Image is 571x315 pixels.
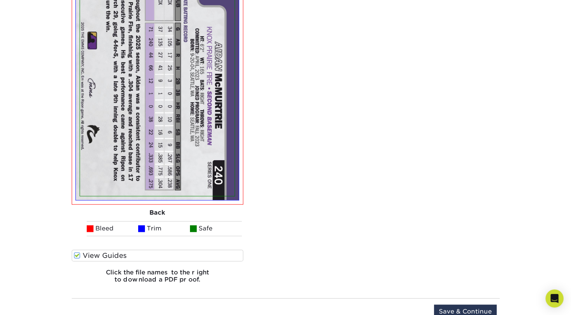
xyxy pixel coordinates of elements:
[72,269,244,289] h6: Click the file names to the right to download a PDF proof.
[87,221,139,236] li: Bleed
[72,250,244,261] label: View Guides
[190,221,242,236] li: Safe
[138,221,190,236] li: Trim
[72,204,244,221] div: Back
[545,289,563,307] div: Open Intercom Messenger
